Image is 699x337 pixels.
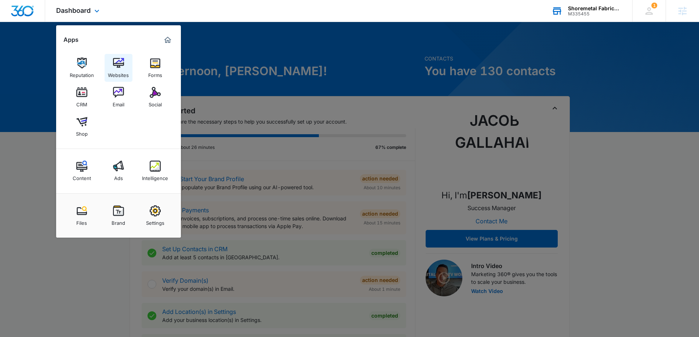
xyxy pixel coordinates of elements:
[68,157,96,185] a: Content
[70,69,94,78] div: Reputation
[105,157,132,185] a: Ads
[651,3,657,8] span: 1
[142,172,168,181] div: Intelligence
[141,54,169,82] a: Forms
[68,113,96,140] a: Shop
[105,83,132,111] a: Email
[112,216,125,226] div: Brand
[141,83,169,111] a: Social
[651,3,657,8] div: notifications count
[76,98,87,107] div: CRM
[68,83,96,111] a: CRM
[68,202,96,230] a: Files
[146,216,164,226] div: Settings
[141,157,169,185] a: Intelligence
[149,98,162,107] div: Social
[108,69,129,78] div: Websites
[105,54,132,82] a: Websites
[63,36,79,43] h2: Apps
[114,172,123,181] div: Ads
[68,54,96,82] a: Reputation
[73,172,91,181] div: Content
[568,6,622,11] div: account name
[76,216,87,226] div: Files
[568,11,622,17] div: account id
[162,34,174,46] a: Marketing 360® Dashboard
[105,202,132,230] a: Brand
[148,69,162,78] div: Forms
[76,127,88,137] div: Shop
[141,202,169,230] a: Settings
[113,98,124,107] div: Email
[56,7,91,14] span: Dashboard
